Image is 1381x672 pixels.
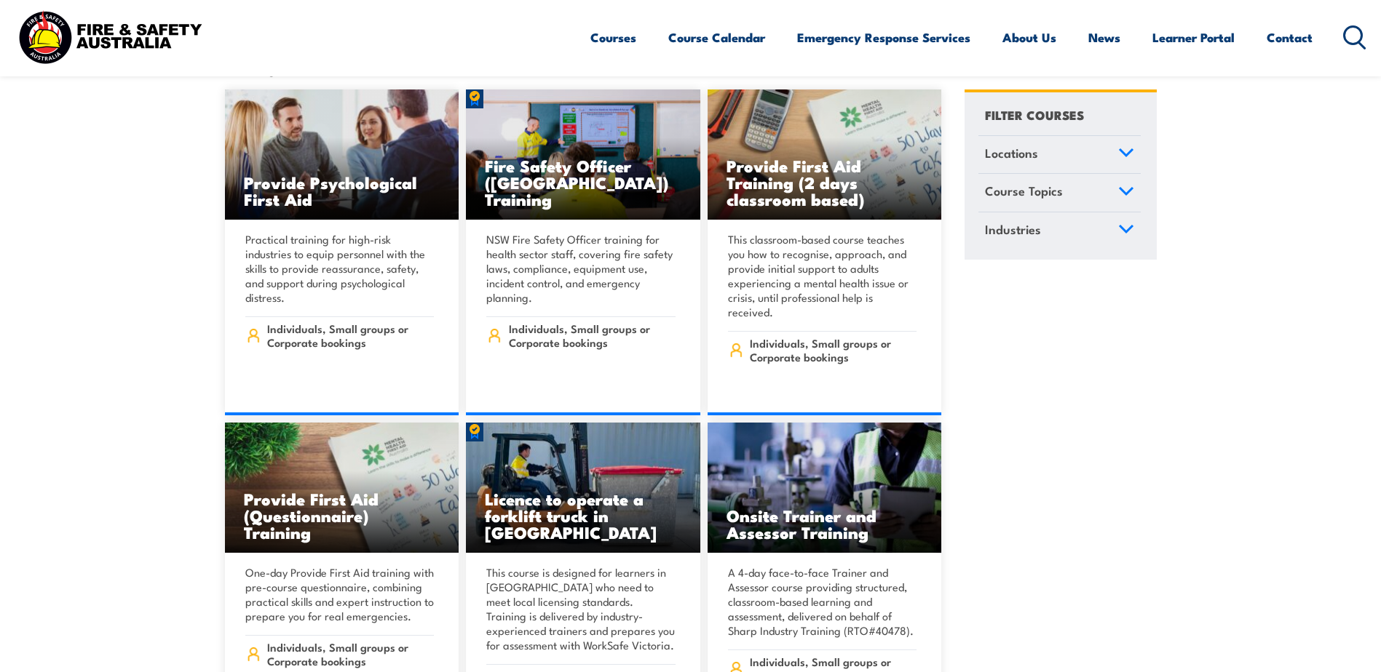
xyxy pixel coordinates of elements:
[978,212,1141,250] a: Industries
[267,640,434,668] span: Individuals, Small groups or Corporate bookings
[245,232,435,305] p: Practical training for high-risk industries to equip personnel with the skills to provide reassur...
[978,136,1141,174] a: Locations
[244,490,440,540] h3: Provide First Aid (Questionnaire) Training
[985,143,1038,163] span: Locations
[985,181,1063,201] span: Course Topics
[985,105,1084,124] h4: FILTER COURSES
[708,423,942,553] a: Onsite Trainer and Assessor Training
[466,423,700,553] img: Licence to operate a forklift truck Training
[708,423,942,553] img: Safety For Leaders
[225,89,459,220] img: Mental Health First Aid Training Course from Fire & Safety Australia
[985,220,1041,239] span: Industries
[1152,18,1235,57] a: Learner Portal
[486,565,676,652] p: This course is designed for learners in [GEOGRAPHIC_DATA] who need to meet local licensing standa...
[727,507,923,540] h3: Onsite Trainer and Assessor Training
[727,157,923,207] h3: Provide First Aid Training (2 days classroom based)
[708,89,942,220] a: Provide First Aid Training (2 days classroom based)
[509,321,676,349] span: Individuals, Small groups or Corporate bookings
[267,321,434,349] span: Individuals, Small groups or Corporate bookings
[486,232,676,305] p: NSW Fire Safety Officer training for health sector staff, covering fire safety laws, compliance, ...
[750,336,917,364] span: Individuals, Small groups or Corporate bookings
[225,423,459,553] img: Mental Health First Aid Training (Standard) – Blended Classroom
[244,174,440,207] h3: Provide Psychological First Aid
[1002,18,1056,57] a: About Us
[466,423,700,553] a: Licence to operate a forklift truck in [GEOGRAPHIC_DATA]
[245,565,435,623] p: One-day Provide First Aid training with pre-course questionnaire, combining practical skills and ...
[668,18,765,57] a: Course Calendar
[728,565,917,638] p: A 4-day face-to-face Trainer and Assessor course providing structured, classroom-based learning a...
[797,18,970,57] a: Emergency Response Services
[225,423,459,553] a: Provide First Aid (Questionnaire) Training
[978,174,1141,212] a: Course Topics
[466,89,700,220] img: Fire Safety Advisor
[1088,18,1120,57] a: News
[728,232,917,319] p: This classroom-based course teaches you how to recognise, approach, and provide initial support t...
[225,89,459,220] a: Provide Psychological First Aid
[590,18,636,57] a: Courses
[708,89,942,220] img: Mental Health First Aid Training (Standard) – Classroom
[485,490,681,540] h3: Licence to operate a forklift truck in [GEOGRAPHIC_DATA]
[1267,18,1313,57] a: Contact
[485,157,681,207] h3: Fire Safety Officer ([GEOGRAPHIC_DATA]) Training
[466,89,700,220] a: Fire Safety Officer ([GEOGRAPHIC_DATA]) Training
